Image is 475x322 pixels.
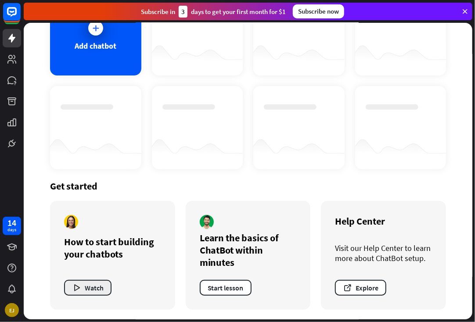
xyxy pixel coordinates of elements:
button: Open LiveChat chat widget [7,4,33,30]
a: 14 days [3,217,21,235]
div: 14 [7,219,16,227]
div: Subscribe in days to get your first month for $1 [141,6,286,18]
button: Start lesson [200,280,252,296]
img: author [64,215,78,229]
div: Add chatbot [75,41,116,51]
div: Visit our Help Center to learn more about ChatBot setup. [335,243,432,263]
div: 3 [179,6,187,18]
img: author [200,215,214,229]
div: Subscribe now [293,4,344,18]
button: Explore [335,280,386,296]
button: Watch [64,280,112,296]
div: How to start building your chatbots [64,236,161,260]
div: Help Center [335,215,432,227]
div: Get started [50,180,446,192]
div: Learn the basics of ChatBot within minutes [200,232,297,268]
div: days [7,227,16,233]
div: EJ [5,303,19,317]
